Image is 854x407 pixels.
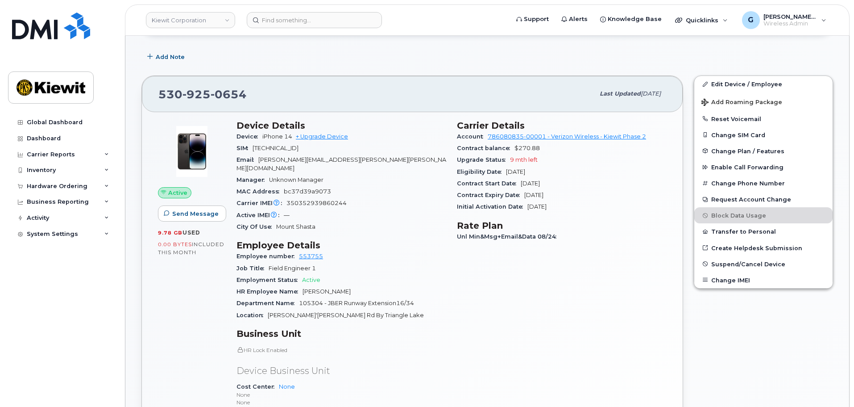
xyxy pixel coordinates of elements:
button: Enable Call Forwarding [694,159,833,175]
button: Block Data Usage [694,207,833,223]
span: Initial Activation Date [457,203,527,210]
a: Edit Device / Employee [694,76,833,92]
span: Alerts [569,15,588,24]
span: G [748,15,754,25]
span: Email [236,156,258,163]
span: — [284,212,290,218]
h3: Carrier Details [457,120,667,131]
p: None [236,399,446,406]
button: Reset Voicemail [694,111,833,127]
button: Change IMEI [694,272,833,288]
span: 530 [158,88,247,101]
span: Device [236,133,262,140]
span: Support [524,15,549,24]
button: Change SIM Card [694,127,833,143]
span: Active IMEI [236,212,284,218]
input: Find something... [247,12,382,28]
button: Suspend/Cancel Device [694,256,833,272]
a: Kiewit Corporation [146,12,235,28]
span: Mount Shasta [276,223,315,230]
h3: Business Unit [236,328,446,339]
span: SIM [236,145,253,151]
span: [DATE] [521,180,540,187]
span: Send Message [172,210,219,218]
span: 105304 - JBER Runway Extension16/34 [299,300,414,306]
button: Change Plan / Features [694,143,833,159]
iframe: Messenger Launcher [815,368,847,400]
span: $270.88 [514,145,540,151]
h3: Rate Plan [457,220,667,231]
span: [DATE] [506,168,525,175]
span: MAC Address [236,188,284,195]
a: 786080835-00001 - Verizon Wireless - Kiewit Phase 2 [488,133,646,140]
span: [DATE] [641,90,661,97]
span: Add Note [156,53,185,61]
div: Gabrielle.Chicoine [736,11,833,29]
h3: Device Details [236,120,446,131]
span: Job Title [236,265,269,272]
span: [DATE] [527,203,547,210]
span: Contract Expiry Date [457,192,524,198]
span: [DATE] [524,192,543,198]
span: Department Name [236,300,299,306]
span: Eligibility Date [457,168,506,175]
span: [PERSON_NAME].[PERSON_NAME] [763,13,817,20]
span: Add Roaming Package [701,99,782,107]
div: Quicklinks [669,11,734,29]
span: Knowledge Base [608,15,662,24]
span: Last updated [600,90,641,97]
a: Knowledge Base [594,10,668,28]
span: used [182,229,200,236]
span: [PERSON_NAME]'[PERSON_NAME] Rd By Triangle Lake [268,312,424,319]
a: + Upgrade Device [296,133,348,140]
span: Change Plan / Features [711,147,784,154]
button: Transfer to Personal [694,223,833,239]
a: None [279,383,295,390]
img: image20231002-3703462-njx0qo.jpeg [165,125,219,178]
p: None [236,391,446,399]
span: Unknown Manager [269,176,323,183]
span: included this month [158,241,224,256]
span: Active [168,189,187,197]
span: [PERSON_NAME][EMAIL_ADDRESS][PERSON_NAME][PERSON_NAME][DOMAIN_NAME] [236,156,446,171]
button: Change Phone Number [694,175,833,191]
a: Create Helpdesk Submission [694,240,833,256]
span: Employment Status [236,277,302,283]
span: Contract balance [457,145,514,151]
a: Alerts [555,10,594,28]
span: 9 mth left [510,156,538,163]
button: Add Roaming Package [694,92,833,111]
span: Carrier IMEI [236,200,286,206]
span: Wireless Admin [763,20,817,27]
button: Request Account Change [694,191,833,207]
h3: Employee Details [236,240,446,251]
span: Field Engineer 1 [269,265,316,272]
span: 0.00 Bytes [158,241,192,248]
span: Account [457,133,488,140]
span: Quicklinks [686,17,718,24]
span: 9.78 GB [158,230,182,236]
p: Device Business Unit [236,365,446,378]
span: Active [302,277,320,283]
p: HR Lock Enabled [236,346,446,354]
span: Location [236,312,268,319]
span: Manager [236,176,269,183]
span: Cost Center [236,383,279,390]
span: Unl Min&Msg+Email&Data 08/24 [457,233,561,240]
span: Employee number [236,253,299,260]
span: Contract Start Date [457,180,521,187]
span: iPhone 14 [262,133,292,140]
a: 553755 [299,253,323,260]
a: Support [510,10,555,28]
span: Upgrade Status [457,156,510,163]
span: Enable Call Forwarding [711,164,784,171]
span: [PERSON_NAME] [303,288,351,295]
button: Add Note [141,49,192,65]
span: HR Employee Name [236,288,303,295]
button: Send Message [158,206,226,222]
span: City Of Use [236,223,276,230]
span: 0654 [211,88,247,101]
span: 925 [182,88,211,101]
span: bc37d39a9073 [284,188,331,195]
span: Suspend/Cancel Device [711,260,785,267]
